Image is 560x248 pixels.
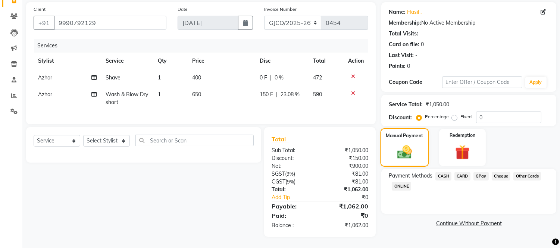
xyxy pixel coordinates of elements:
span: Payment Methods [389,172,432,180]
span: 0 % [275,74,284,82]
div: 0 [407,62,410,70]
input: Search or Scan [135,135,254,146]
div: ₹1,062.00 [320,222,374,229]
div: Discount: [389,114,412,122]
label: Fixed [460,113,472,120]
input: Search by Name/Mobile/Email/Code [54,16,166,30]
span: Azhar [38,91,52,98]
span: 150 F [260,91,273,98]
a: Add Tip [266,194,329,201]
span: SGST [272,170,285,177]
button: Apply [525,77,547,88]
div: Total Visits: [389,30,418,38]
span: 650 [193,91,201,98]
span: Wash & Blow Dry short [106,91,148,106]
div: ( ) [266,170,320,178]
span: 590 [313,91,322,98]
th: Stylist [34,53,101,69]
div: Name: [389,8,406,16]
span: 9% [287,179,294,185]
span: GPay [473,172,489,180]
th: Disc [255,53,309,69]
div: ₹1,062.00 [320,186,374,194]
img: _cash.svg [393,144,416,161]
span: 400 [193,74,201,81]
div: Payable: [266,202,320,211]
div: Membership: [389,19,421,27]
div: 0 [421,41,424,48]
th: Qty [153,53,188,69]
span: 0 F [260,74,267,82]
div: ₹150.00 [320,154,374,162]
div: Card on file: [389,41,419,48]
label: Percentage [425,113,449,120]
div: Last Visit: [389,51,414,59]
span: 472 [313,74,322,81]
span: CARD [454,172,470,180]
div: Discount: [266,154,320,162]
span: CGST [272,178,285,185]
th: Total [309,53,344,69]
span: Shave [106,74,121,81]
a: Continue Without Payment [383,220,555,227]
span: Azhar [38,74,52,81]
button: +91 [34,16,54,30]
div: Points: [389,62,406,70]
label: Redemption [450,132,475,139]
span: Cheque [492,172,511,180]
div: ₹0 [320,211,374,220]
div: Services [34,39,374,53]
div: ( ) [266,178,320,186]
input: Enter Offer / Coupon Code [442,76,522,88]
label: Manual Payment [386,132,423,139]
div: No Active Membership [389,19,549,27]
div: ₹900.00 [320,162,374,170]
div: ₹81.00 [320,170,374,178]
div: ₹1,050.00 [320,147,374,154]
span: Other Cards [513,172,541,180]
div: - [415,51,417,59]
label: Date [178,6,188,13]
span: Total [272,135,289,143]
span: ONLINE [392,182,411,191]
div: Coupon Code [389,78,442,86]
span: | [270,74,272,82]
div: Paid: [266,211,320,220]
div: ₹1,050.00 [426,101,449,109]
span: CASH [435,172,451,180]
span: | [276,91,278,98]
a: Hasil . [407,8,422,16]
img: _gift.svg [451,143,474,161]
label: Invoice Number [264,6,297,13]
div: Sub Total: [266,147,320,154]
span: 23.08 % [281,91,300,98]
div: Net: [266,162,320,170]
div: Total: [266,186,320,194]
span: 9% [287,171,294,177]
div: Balance : [266,222,320,229]
span: 1 [158,74,161,81]
span: 1 [158,91,161,98]
th: Service [101,53,153,69]
div: ₹1,062.00 [320,202,374,211]
th: Price [188,53,255,69]
label: Client [34,6,46,13]
div: ₹81.00 [320,178,374,186]
div: ₹0 [329,194,374,201]
th: Action [344,53,368,69]
div: Service Total: [389,101,423,109]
